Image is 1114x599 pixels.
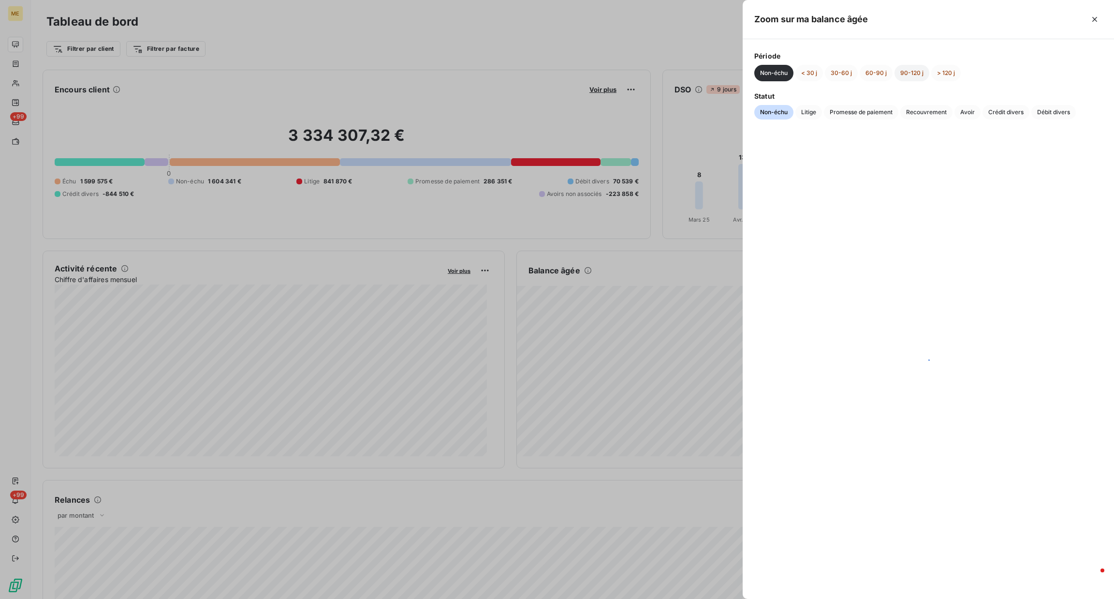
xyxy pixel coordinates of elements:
[900,105,953,120] button: Recouvrement
[795,105,822,120] button: Litige
[795,65,823,81] button: < 30 j
[825,65,858,81] button: 30-60 j
[754,13,868,26] h5: Zoom sur ma balance âgée
[754,51,1102,61] span: Période
[754,91,1102,101] span: Statut
[954,105,981,120] button: Avoir
[754,65,793,81] button: Non-échu
[894,65,929,81] button: 90-120 j
[982,105,1029,120] button: Crédit divers
[860,65,893,81] button: 60-90 j
[754,105,793,120] button: Non-échu
[824,105,898,120] button: Promesse de paiement
[931,65,961,81] button: > 120 j
[1081,566,1104,589] iframe: Intercom live chat
[1031,105,1076,120] button: Débit divers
